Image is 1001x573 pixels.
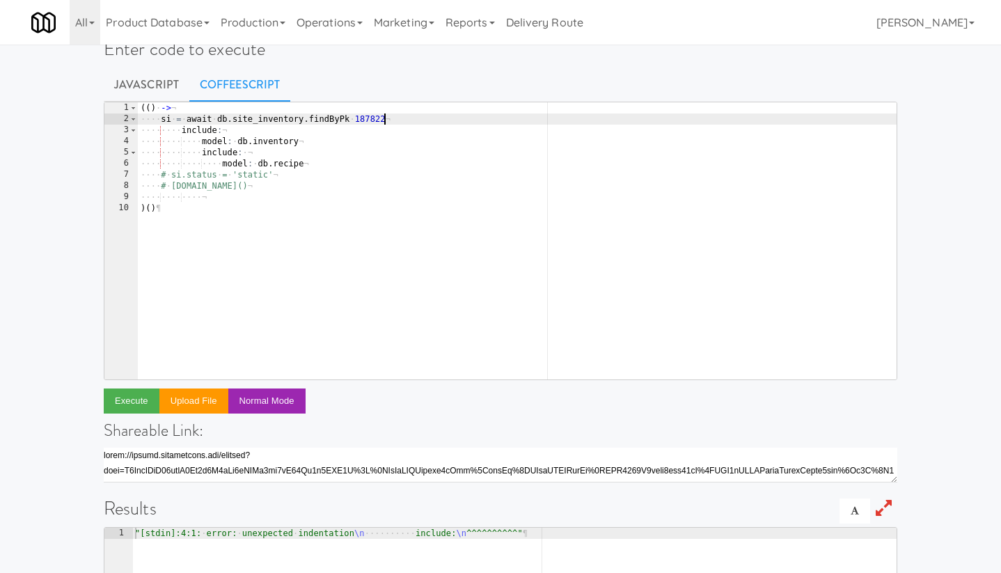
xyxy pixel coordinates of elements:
[104,388,159,414] button: Execute
[104,102,138,113] div: 1
[104,125,138,136] div: 3
[104,147,138,158] div: 5
[104,39,897,59] h1: Enter code to execute
[104,113,138,125] div: 2
[228,388,306,414] button: Normal Mode
[104,68,189,102] a: Javascript
[104,136,138,147] div: 4
[104,191,138,203] div: 9
[104,499,897,519] h1: Results
[104,203,138,214] div: 10
[31,10,56,35] img: Micromart
[104,158,138,169] div: 6
[159,388,228,414] button: Upload file
[104,528,133,539] div: 1
[104,421,897,439] h4: Shareable Link:
[189,68,290,102] a: CoffeeScript
[104,448,897,482] textarea: [URL][DOMAIN_NAME]
[104,180,138,191] div: 8
[104,169,138,180] div: 7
